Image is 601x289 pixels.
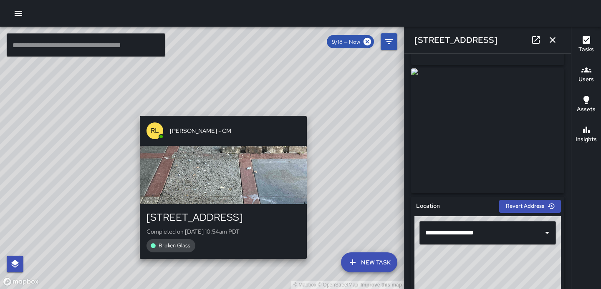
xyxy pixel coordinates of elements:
[381,33,397,50] button: Filters
[327,35,374,48] div: 9/18 — Now
[151,126,159,136] p: RL
[416,202,440,211] h6: Location
[327,38,365,45] span: 9/18 — Now
[140,116,307,259] button: RL[PERSON_NAME] - CM[STREET_ADDRESS]Completed on [DATE] 10:54am PDTBroken Glass
[576,135,597,144] h6: Insights
[571,120,601,150] button: Insights
[499,200,561,213] button: Revert Address
[154,242,195,249] span: Broken Glass
[341,252,397,272] button: New Task
[577,105,596,114] h6: Assets
[571,60,601,90] button: Users
[571,90,601,120] button: Assets
[170,127,300,135] span: [PERSON_NAME] - CM
[146,211,300,224] div: [STREET_ADDRESS]
[541,227,553,239] button: Open
[411,68,564,193] img: request_images%2Fe560f500-961d-11f0-90ac-b19850237fd3
[578,45,594,54] h6: Tasks
[578,75,594,84] h6: Users
[571,30,601,60] button: Tasks
[146,227,300,236] p: Completed on [DATE] 10:54am PDT
[414,33,497,47] h6: [STREET_ADDRESS]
